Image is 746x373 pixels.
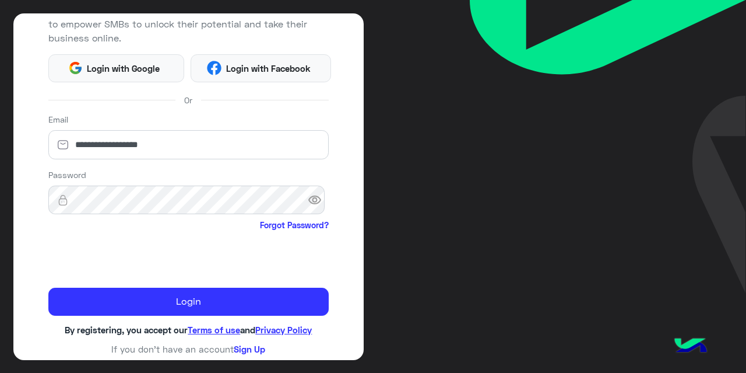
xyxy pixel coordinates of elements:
a: Terms of use [188,325,240,335]
h6: If you don’t have an account [48,344,329,354]
a: Sign Up [234,344,265,354]
a: Forgot Password? [260,219,329,231]
p: to empower SMBs to unlock their potential and take their business online. [48,17,329,46]
span: Or [184,94,192,106]
img: Facebook [207,61,221,75]
span: visibility [308,190,329,211]
span: Login with Facebook [221,62,315,75]
span: Login with Google [83,62,164,75]
button: Login with Google [48,54,184,82]
label: Password [48,169,86,181]
label: Email [48,113,68,126]
img: lock [48,194,78,206]
span: By registering, you accept our [65,325,188,335]
button: Login with Facebook [191,54,331,82]
button: Login [48,288,329,316]
a: Privacy Policy [255,325,312,335]
img: Google [68,61,83,75]
span: and [240,325,255,335]
img: email [48,139,78,151]
img: hulul-logo.png [670,326,711,367]
iframe: reCAPTCHA [48,233,226,279]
